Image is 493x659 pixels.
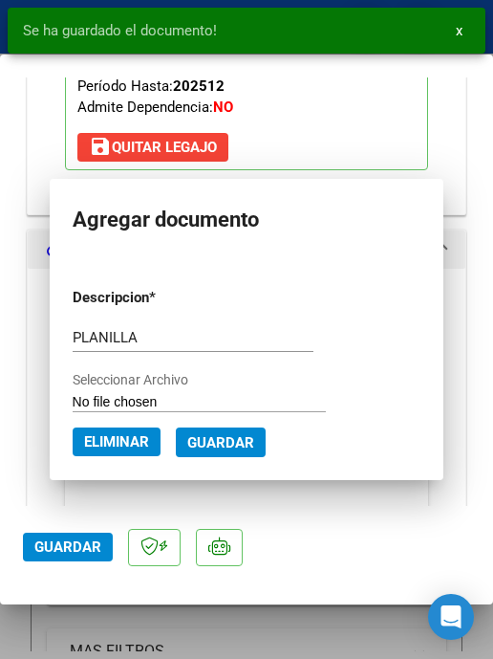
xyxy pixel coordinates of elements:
[23,21,217,40] span: Se ha guardado el documento!
[73,428,161,456] button: Eliminar
[456,22,462,39] span: x
[77,133,228,162] button: Quitar Legajo
[84,433,149,450] span: Eliminar
[28,231,465,269] mat-expansion-panel-header: DOCUMENTACIÓN RESPALDATORIA
[428,594,474,640] div: Open Intercom Messenger
[187,434,254,451] span: Guardar
[213,99,233,116] strong: NO
[73,372,188,387] span: Seleccionar Archivo
[73,287,217,309] p: Descripcion
[34,538,101,556] span: Guardar
[89,139,217,156] span: Quitar Legajo
[176,428,266,457] button: Guardar
[89,135,112,158] mat-icon: save
[173,77,225,95] strong: 202512
[23,533,113,561] button: Guardar
[73,202,421,238] h2: Agregar documento
[47,238,324,261] h1: DOCUMENTACIÓN RESPALDATORIA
